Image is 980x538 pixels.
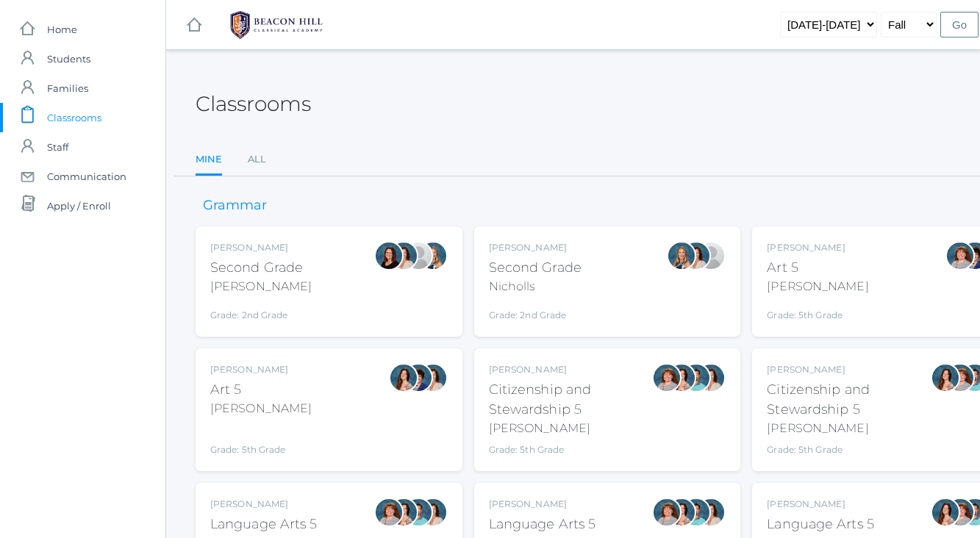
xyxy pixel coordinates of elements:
div: Rebecca Salazar [389,498,418,527]
div: Cari Burke [389,241,418,270]
div: Nicholls [489,278,582,295]
div: Grade: 2nd Grade [489,301,582,322]
div: Cari Burke [682,241,711,270]
input: Go [940,12,979,37]
div: Sarah Bence [945,498,975,527]
div: Grade: 5th Grade [767,301,868,322]
div: Westen Taylor [404,498,433,527]
div: Rebecca Salazar [667,363,696,392]
div: [PERSON_NAME] [489,241,582,254]
div: Sarah Armstrong [404,241,433,270]
div: Cari Burke [696,363,726,392]
div: Sarah Armstrong [696,241,726,270]
img: 1_BHCALogos-05.png [221,7,332,43]
div: [PERSON_NAME] [489,498,596,511]
div: Language Arts 5 [210,514,318,534]
div: Language Arts 5 [767,514,874,534]
div: Carolyn Sugimoto [404,363,433,392]
span: Students [47,44,90,73]
div: [PERSON_NAME] [489,420,653,437]
div: Sarah Bence [945,241,975,270]
span: Communication [47,162,126,191]
div: [PERSON_NAME] [489,363,653,376]
div: Cari Burke [418,498,448,527]
div: Courtney Nicholls [667,241,696,270]
div: [PERSON_NAME] [210,363,312,376]
div: Westen Taylor [682,498,711,527]
div: Westen Taylor [682,363,711,392]
div: Grade: 5th Grade [210,423,312,456]
h2: Classrooms [196,93,311,115]
div: Grade: 2nd Grade [210,301,312,322]
div: [PERSON_NAME] [210,400,312,417]
div: Rebecca Salazar [931,363,960,392]
div: Grade: 5th Grade [489,443,653,456]
div: [PERSON_NAME] [767,278,868,295]
div: Rebecca Salazar [931,498,960,527]
div: [PERSON_NAME] [210,278,312,295]
div: Sarah Bence [652,363,682,392]
div: [PERSON_NAME] [767,420,931,437]
div: [PERSON_NAME] [210,241,312,254]
div: Sarah Bence [652,498,682,527]
h3: Grammar [196,198,274,213]
div: Sarah Bence [374,498,404,527]
div: Cari Burke [696,498,726,527]
span: Staff [47,132,68,162]
div: [PERSON_NAME] [767,498,874,511]
div: Citizenship and Stewardship 5 [489,380,653,420]
span: Apply / Enroll [47,191,111,220]
div: Cari Burke [418,363,448,392]
div: Courtney Nicholls [418,241,448,270]
div: Grade: 5th Grade [767,443,931,456]
div: Citizenship and Stewardship 5 [767,380,931,420]
a: All [248,145,266,174]
div: Second Grade [489,258,582,278]
div: Art 5 [210,380,312,400]
span: Home [47,15,77,44]
div: [PERSON_NAME] [767,241,868,254]
div: Rebecca Salazar [667,498,696,527]
a: Mine [196,145,222,176]
span: Classrooms [47,103,101,132]
div: Art 5 [767,258,868,278]
div: [PERSON_NAME] [767,363,931,376]
div: Sarah Bence [945,363,975,392]
div: Emily Balli [374,241,404,270]
div: Language Arts 5 [489,514,596,534]
div: Rebecca Salazar [389,363,418,392]
div: Second Grade [210,258,312,278]
span: Families [47,73,88,103]
div: [PERSON_NAME] [210,498,318,511]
